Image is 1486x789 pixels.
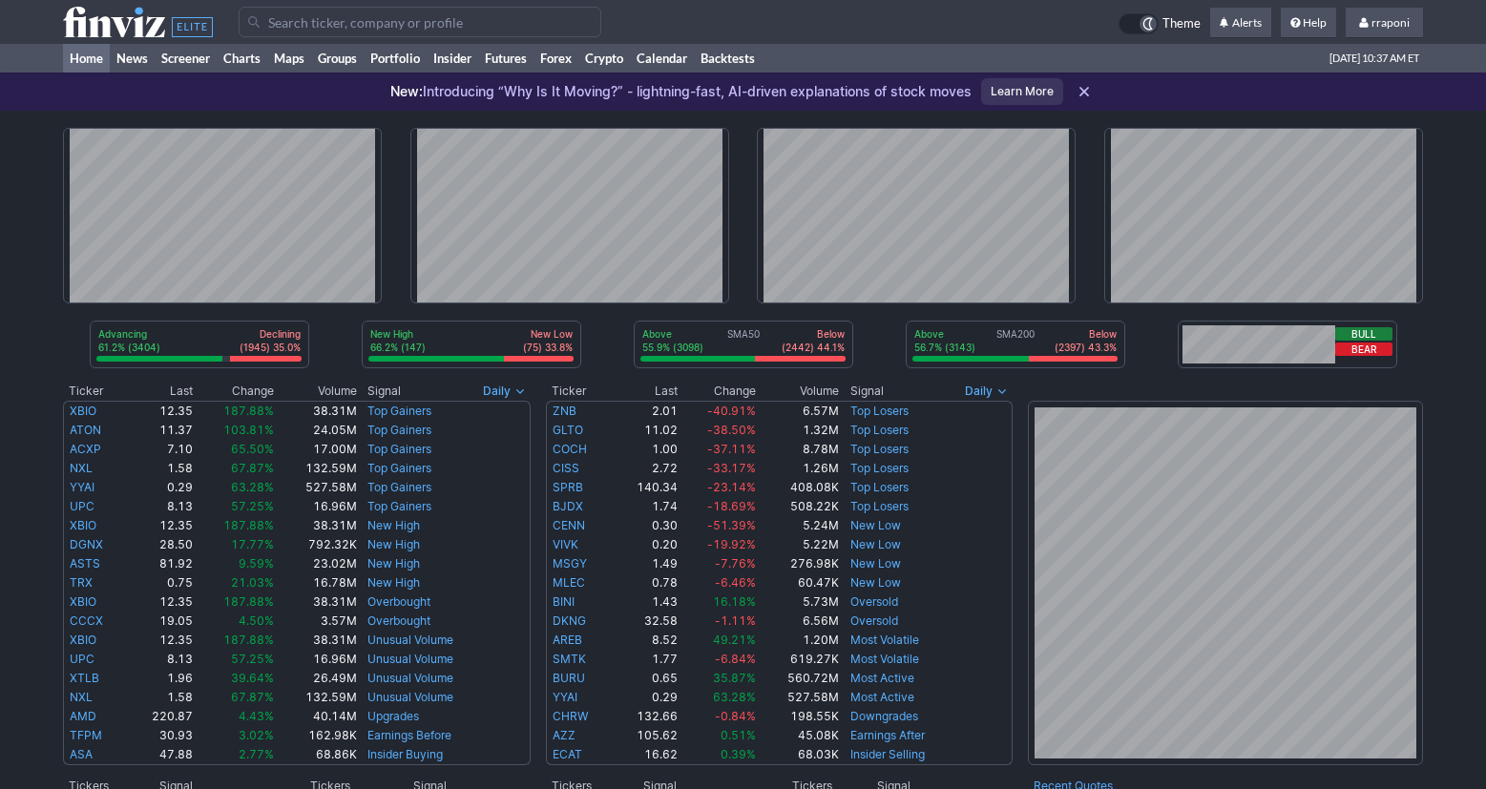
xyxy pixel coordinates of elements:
[70,747,93,761] a: ASA
[367,613,430,628] a: Overbought
[127,382,194,401] th: Last
[642,327,703,341] p: Above
[275,745,358,765] td: 68.86K
[553,423,583,437] a: GLTO
[707,404,756,418] span: -40.91%
[275,535,358,554] td: 792.32K
[127,554,194,573] td: 81.92
[127,745,194,765] td: 47.88
[612,707,679,726] td: 132.66
[367,556,420,571] a: New High
[612,612,679,631] td: 32.58
[239,709,274,723] span: 4.43%
[850,556,901,571] a: New Low
[364,44,427,73] a: Portfolio
[850,442,909,456] a: Top Losers
[850,461,909,475] a: Top Losers
[757,631,840,650] td: 1.20M
[850,671,914,685] a: Most Active
[553,652,586,666] a: SMTK
[757,497,840,516] td: 508.22K
[960,382,1013,401] button: Signals interval
[367,404,431,418] a: Top Gainers
[715,575,756,590] span: -6.46%
[70,633,96,647] a: XBIO
[1281,8,1336,38] a: Help
[63,382,127,401] th: Ticker
[553,499,583,513] a: BJDX
[70,652,94,666] a: UPC
[239,728,274,742] span: 3.02%
[553,556,587,571] a: MSGY
[275,516,358,535] td: 38.31M
[70,423,101,437] a: ATON
[757,535,840,554] td: 5.22M
[370,327,426,341] p: New High
[612,745,679,765] td: 16.62
[217,44,267,73] a: Charts
[640,327,847,356] div: SMA50
[534,44,578,73] a: Forex
[231,690,274,704] span: 67.87%
[553,747,582,761] a: ECAT
[127,612,194,631] td: 19.05
[850,499,909,513] a: Top Losers
[707,423,756,437] span: -38.50%
[721,728,756,742] span: 0.51%
[70,537,103,551] a: DGNX
[713,633,756,647] span: 49.21%
[275,688,358,707] td: 132.59M
[70,480,94,494] a: YYAI
[275,669,358,688] td: 26.49M
[367,747,443,761] a: Insider Buying
[612,459,679,478] td: 2.72
[127,726,194,745] td: 30.93
[1371,15,1410,30] span: rraponi
[757,707,840,726] td: 198.55K
[231,671,274,685] span: 39.64%
[194,382,275,401] th: Change
[612,726,679,745] td: 105.62
[70,613,103,628] a: CCCX
[721,747,756,761] span: 0.39%
[612,421,679,440] td: 11.02
[70,442,101,456] a: ACXP
[483,382,511,401] span: Daily
[612,573,679,592] td: 0.78
[267,44,311,73] a: Maps
[370,341,426,354] p: 66.2% (147)
[850,480,909,494] a: Top Losers
[553,404,576,418] a: ZNB
[367,709,419,723] a: Upgrades
[1055,341,1117,354] p: (2397) 43.3%
[367,499,431,513] a: Top Gainers
[127,421,194,440] td: 11.37
[553,728,576,742] a: AZZ
[850,690,914,704] a: Most Active
[612,497,679,516] td: 1.74
[707,518,756,532] span: -51.39%
[127,497,194,516] td: 8.13
[757,421,840,440] td: 1.32M
[707,537,756,551] span: -19.92%
[850,384,884,399] span: Signal
[127,669,194,688] td: 1.96
[110,44,155,73] a: News
[850,652,919,666] a: Most Volatile
[127,459,194,478] td: 1.58
[642,341,703,354] p: 55.9% (3098)
[1335,343,1392,356] button: Bear
[715,556,756,571] span: -7.76%
[850,537,901,551] a: New Low
[70,594,96,609] a: XBIO
[850,633,919,647] a: Most Volatile
[612,440,679,459] td: 1.00
[707,461,756,475] span: -33.17%
[578,44,630,73] a: Crypto
[612,669,679,688] td: 0.65
[155,44,217,73] a: Screener
[1119,13,1201,34] a: Theme
[553,671,585,685] a: BURU
[546,382,613,401] th: Ticker
[612,401,679,421] td: 2.01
